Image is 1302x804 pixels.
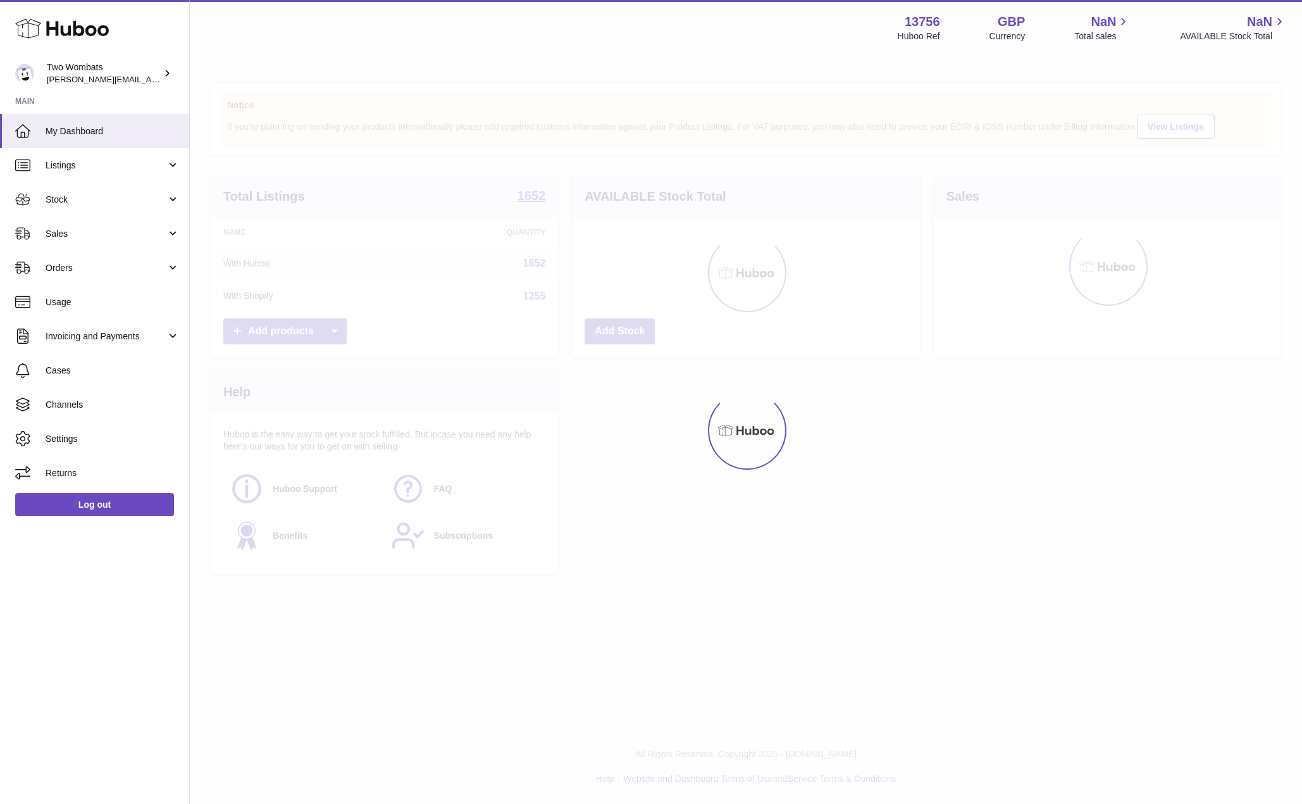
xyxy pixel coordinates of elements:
[46,194,166,206] span: Stock
[989,30,1026,42] div: Currency
[1247,13,1272,30] span: NaN
[46,296,180,308] span: Usage
[15,493,174,516] a: Log out
[46,330,166,342] span: Invoicing and Payments
[46,125,180,137] span: My Dashboard
[1180,30,1287,42] span: AVAILABLE Stock Total
[46,467,180,479] span: Returns
[46,365,180,377] span: Cases
[46,399,180,411] span: Channels
[15,64,34,83] img: adam.randall@twowombats.com
[1074,30,1131,42] span: Total sales
[46,262,166,274] span: Orders
[47,74,321,84] span: [PERSON_NAME][EMAIL_ADDRESS][PERSON_NAME][DOMAIN_NAME]
[1091,13,1116,30] span: NaN
[898,30,940,42] div: Huboo Ref
[46,433,180,445] span: Settings
[47,61,161,85] div: Two Wombats
[905,13,940,30] strong: 13756
[46,228,166,240] span: Sales
[998,13,1025,30] strong: GBP
[1180,13,1287,42] a: NaN AVAILABLE Stock Total
[46,160,166,172] span: Listings
[1074,13,1131,42] a: NaN Total sales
